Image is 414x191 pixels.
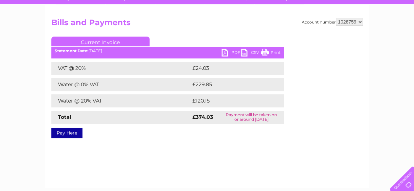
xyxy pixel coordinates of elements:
img: logo.png [14,17,48,37]
strong: Total [58,114,71,120]
strong: £374.03 [192,114,213,120]
a: 0333 014 3131 [291,3,336,11]
a: Log out [392,28,408,33]
a: Energy [315,28,330,33]
td: £120.15 [191,94,271,107]
td: Payment will be taken on or around [DATE] [219,111,283,124]
a: PDF [222,49,241,58]
a: Contact [370,28,387,33]
div: [DATE] [51,49,284,53]
a: Pay Here [51,128,82,138]
td: Water @ 0% VAT [51,78,191,91]
td: £24.03 [191,62,271,75]
a: Print [261,49,280,58]
a: CSV [241,49,261,58]
b: Statement Date: [55,48,88,53]
div: Clear Business is a trading name of Verastar Limited (registered in [GEOGRAPHIC_DATA] No. 3667643... [53,4,362,32]
td: £229.85 [191,78,272,91]
h2: Bills and Payments [51,18,363,30]
a: Water [299,28,311,33]
a: Telecoms [333,28,353,33]
a: Blog [357,28,367,33]
td: Water @ 20% VAT [51,94,191,107]
a: Current Invoice [51,37,150,46]
div: Account number [302,18,363,26]
td: VAT @ 20% [51,62,191,75]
